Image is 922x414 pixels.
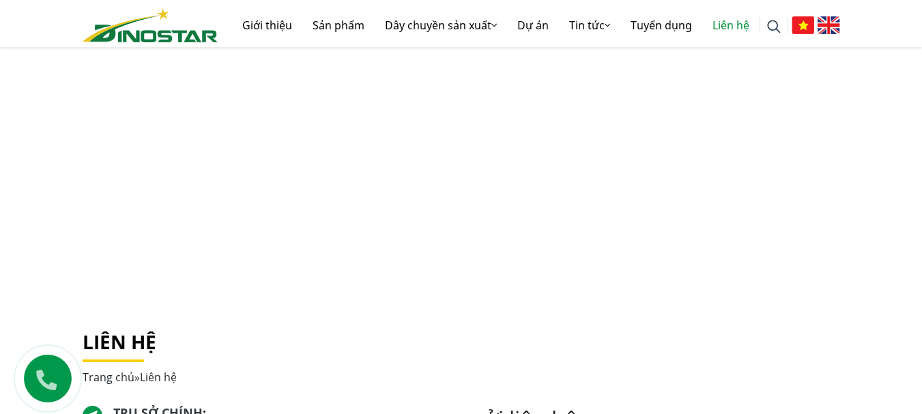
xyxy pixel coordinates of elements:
span: » [83,370,177,385]
a: Giới thiệu [232,3,302,47]
a: Tuyển dụng [620,3,702,47]
a: Dự án [507,3,559,47]
h1: Liên hệ [83,331,840,354]
img: logo [83,8,218,42]
a: Tin tức [559,3,620,47]
img: search [767,20,781,33]
span: Liên hệ [140,370,177,385]
img: English [818,16,840,34]
a: Liên hệ [702,3,760,47]
a: Sản phẩm [302,3,375,47]
a: Trang chủ [83,370,134,385]
img: Tiếng Việt [792,16,814,34]
a: Dây chuyền sản xuất [375,3,507,47]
